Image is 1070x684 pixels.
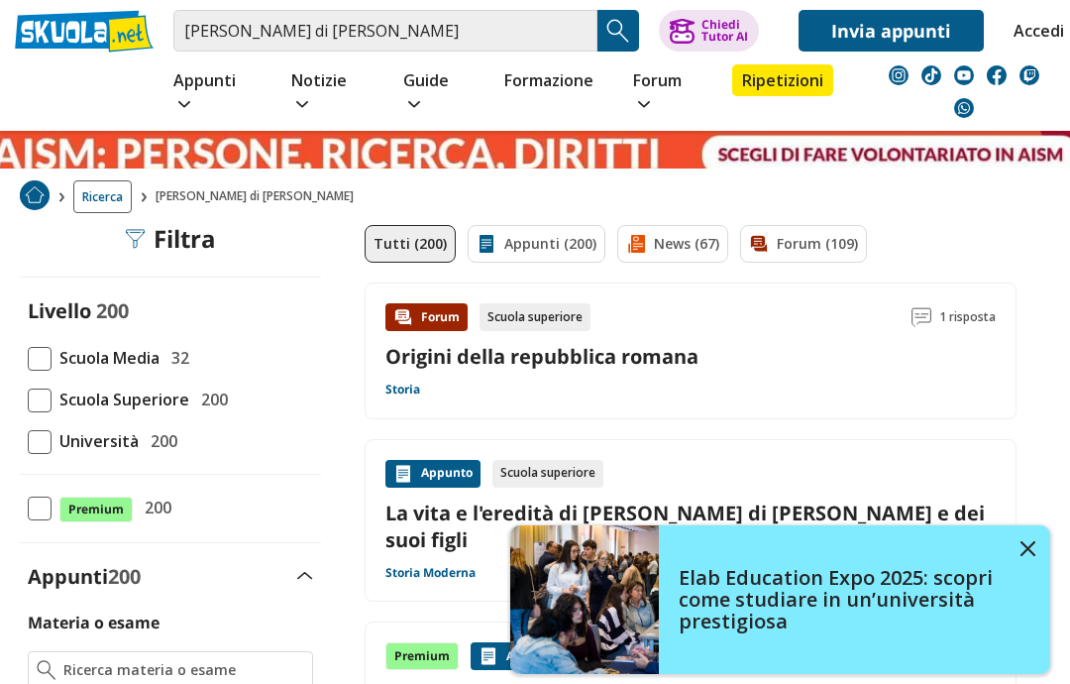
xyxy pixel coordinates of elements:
a: Ripetizioni [732,64,833,96]
span: Scuola Media [52,345,160,371]
img: twitch [1019,65,1039,85]
a: Elab Education Expo 2025: scopri come studiare in un’università prestigiosa [510,525,1050,674]
img: Appunti contenuto [393,464,413,484]
a: Storia Moderna [385,565,476,581]
a: Ricerca [73,180,132,213]
div: Scuola superiore [480,303,590,331]
img: Ricerca materia o esame [37,660,55,680]
label: Materia o esame [28,612,160,633]
button: ChiediTutor AI [659,10,759,52]
img: Appunti filtro contenuto [477,234,496,254]
img: Appunti contenuto [479,646,498,666]
div: Chiedi Tutor AI [701,19,748,43]
a: Storia [385,382,420,398]
span: 200 [137,495,171,520]
button: Search Button [597,10,639,52]
div: Scuola superiore [492,460,603,488]
div: Filtra [126,225,216,253]
span: 32 [163,345,189,371]
span: Scuola Superiore [52,387,189,412]
a: Home [20,180,50,213]
img: Cerca appunti, riassunti o versioni [603,16,633,46]
div: Forum [385,303,468,331]
span: Università [52,428,139,454]
img: Home [20,180,50,210]
img: Forum contenuto [393,307,413,327]
img: instagram [889,65,909,85]
img: youtube [954,65,974,85]
a: Forum [628,64,702,122]
label: Appunti [28,563,141,590]
img: Commenti lettura [911,307,931,327]
img: close [1020,541,1035,556]
a: Accedi [1014,10,1055,52]
a: La vita e l'eredità di [PERSON_NAME] di [PERSON_NAME] e dei suoi figli [385,500,996,553]
a: Origini della repubblica romana [385,343,698,370]
img: Forum filtro contenuto [749,234,769,254]
img: WhatsApp [954,98,974,118]
label: Livello [28,297,91,324]
a: News (67) [617,225,728,263]
a: Forum (109) [740,225,867,263]
span: 200 [96,297,129,324]
span: 200 [193,387,228,412]
div: Appunto [471,642,566,670]
span: 1 risposta [939,303,996,331]
a: Notizie [286,64,368,122]
img: Apri e chiudi sezione [297,572,313,580]
a: Appunti [168,64,257,122]
div: Premium [385,642,459,670]
span: 200 [143,428,177,454]
span: Premium [59,497,133,522]
input: Ricerca materia o esame [63,660,304,680]
a: Tutti (200) [365,225,456,263]
img: News filtro contenuto [626,234,646,254]
span: [PERSON_NAME] di [PERSON_NAME] [156,180,362,213]
input: Cerca appunti, riassunti o versioni [173,10,597,52]
a: Invia appunti [799,10,984,52]
h4: Elab Education Expo 2025: scopri come studiare in un’università prestigiosa [679,567,1006,632]
img: tiktok [921,65,941,85]
a: Appunti (200) [468,225,605,263]
img: Filtra filtri mobile [126,229,146,249]
a: Formazione [499,64,598,100]
span: 200 [108,563,141,590]
img: facebook [987,65,1007,85]
div: Appunto [385,460,481,488]
a: Guide [398,64,470,122]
